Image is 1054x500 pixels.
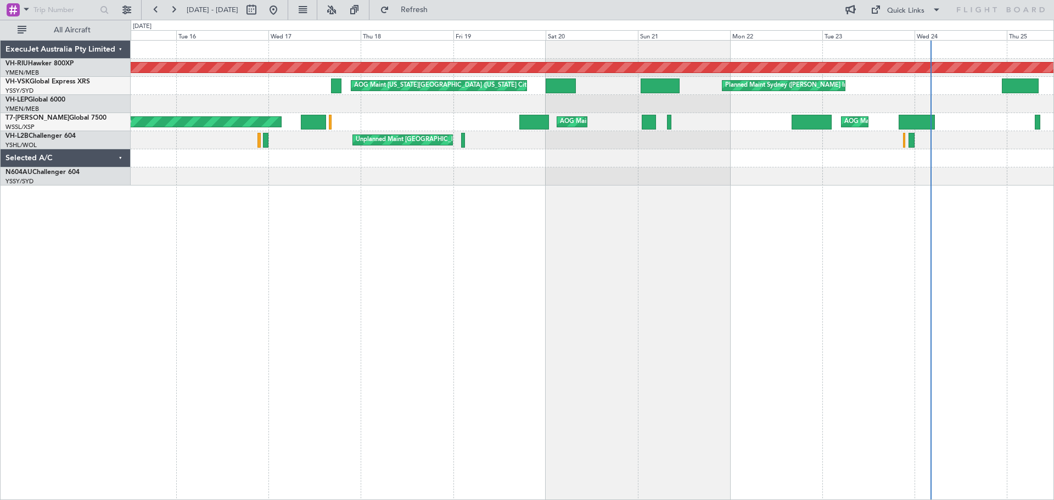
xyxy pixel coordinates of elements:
a: N604AUChallenger 604 [5,169,80,176]
span: N604AU [5,169,32,176]
span: VH-RIU [5,60,28,67]
span: VH-VSK [5,78,30,85]
button: Quick Links [865,1,946,19]
a: YMEN/MEB [5,105,39,113]
span: All Aircraft [29,26,116,34]
div: [DATE] [133,22,152,31]
div: Wed 24 [915,30,1007,40]
a: YSSY/SYD [5,87,33,95]
a: T7-[PERSON_NAME]Global 7500 [5,115,106,121]
a: VH-LEPGlobal 6000 [5,97,65,103]
a: YSSY/SYD [5,177,33,186]
span: T7-[PERSON_NAME] [5,115,69,121]
div: Sat 20 [546,30,638,40]
div: AOG Maint [GEOGRAPHIC_DATA] (Seletar) [560,114,681,130]
div: Sun 21 [638,30,730,40]
div: Mon 22 [730,30,822,40]
a: YSHL/WOL [5,141,37,149]
div: AOG Maint London ([GEOGRAPHIC_DATA]) [844,114,967,130]
a: YMEN/MEB [5,69,39,77]
button: All Aircraft [12,21,119,39]
div: Quick Links [887,5,924,16]
span: VH-LEP [5,97,28,103]
div: Fri 19 [453,30,546,40]
div: Wed 17 [268,30,361,40]
a: WSSL/XSP [5,123,35,131]
div: Unplanned Maint [GEOGRAPHIC_DATA] ([GEOGRAPHIC_DATA]) [356,132,536,148]
span: VH-L2B [5,133,29,139]
span: Refresh [391,6,438,14]
input: Trip Number [33,2,97,18]
div: Tue 16 [176,30,268,40]
a: VH-VSKGlobal Express XRS [5,78,90,85]
div: Planned Maint Sydney ([PERSON_NAME] Intl) [725,77,853,94]
div: AOG Maint [US_STATE][GEOGRAPHIC_DATA] ([US_STATE] City Intl) [354,77,542,94]
div: Thu 18 [361,30,453,40]
a: VH-RIUHawker 800XP [5,60,74,67]
a: VH-L2BChallenger 604 [5,133,76,139]
span: [DATE] - [DATE] [187,5,238,15]
div: Tue 23 [822,30,915,40]
button: Refresh [375,1,441,19]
